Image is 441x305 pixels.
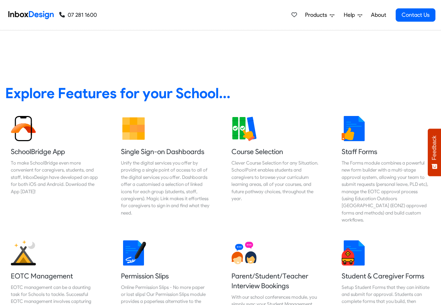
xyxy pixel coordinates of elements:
div: Unify the digital services you offer by providing a single point of access to all of the digital ... [121,159,210,216]
img: 2022_01_13_icon_course_selection.svg [231,116,257,141]
h5: Student & Caregiver Forms [342,271,430,281]
h5: SchoolBridge App [11,147,99,157]
img: 2022_01_13_icon_sb_app.svg [11,116,36,141]
a: Staff Forms The Forms module combines a powerful new form builder with a multi-stage approval sys... [336,110,436,229]
a: Contact Us [396,8,435,22]
div: To make SchoolBridge even more convenient for caregivers, students, and staff, InboxDesign have d... [11,159,99,195]
heading: Explore Features for your School... [5,84,436,102]
div: The Forms module combines a powerful new form builder with a multi-stage approval system, allowin... [342,159,430,224]
div: Clever Course Selection for any Situation. SchoolPoint enables students and caregivers to browse ... [231,159,320,202]
a: Help [341,8,365,22]
a: Course Selection Clever Course Selection for any Situation. SchoolPoint enables students and care... [226,110,326,229]
h5: EOTC Management [11,271,99,281]
h5: Single Sign-on Dashboards [121,147,210,157]
h5: Course Selection [231,147,320,157]
img: 2022_01_13_icon_student_form.svg [342,240,367,266]
h5: Parent/Student/Teacher Interview Bookings [231,271,320,291]
img: 2022_01_18_icon_signature.svg [121,240,146,266]
a: Products [302,8,337,22]
img: 2022_01_13_icon_conversation.svg [231,240,257,266]
h5: Permission Slips [121,271,210,281]
img: 2022_01_13_icon_grid.svg [121,116,146,141]
span: Products [305,11,330,19]
img: 2022_01_13_icon_thumbsup.svg [342,116,367,141]
img: 2022_01_25_icon_eonz.svg [11,240,36,266]
a: About [369,8,388,22]
span: Feedback [431,136,438,160]
button: Feedback - Show survey [428,129,441,176]
h5: Staff Forms [342,147,430,157]
a: 07 281 1600 [59,11,97,19]
a: Single Sign-on Dashboards Unify the digital services you offer by providing a single point of acc... [115,110,215,229]
span: Help [344,11,358,19]
a: SchoolBridge App To make SchoolBridge even more convenient for caregivers, students, and staff, I... [5,110,105,229]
